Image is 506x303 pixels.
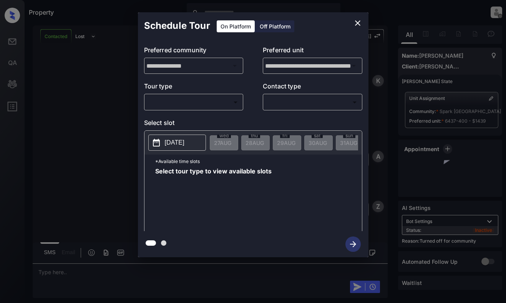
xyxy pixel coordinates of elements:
[155,155,362,168] p: *Available time slots
[148,135,206,151] button: [DATE]
[155,168,272,230] span: Select tour type to view available slots
[144,82,244,94] p: Tour type
[263,82,362,94] p: Contact type
[144,118,362,130] p: Select slot
[256,20,294,32] div: Off Platform
[144,45,244,58] p: Preferred community
[263,45,362,58] p: Preferred unit
[165,138,184,147] p: [DATE]
[217,20,255,32] div: On Platform
[138,12,216,39] h2: Schedule Tour
[350,15,365,31] button: close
